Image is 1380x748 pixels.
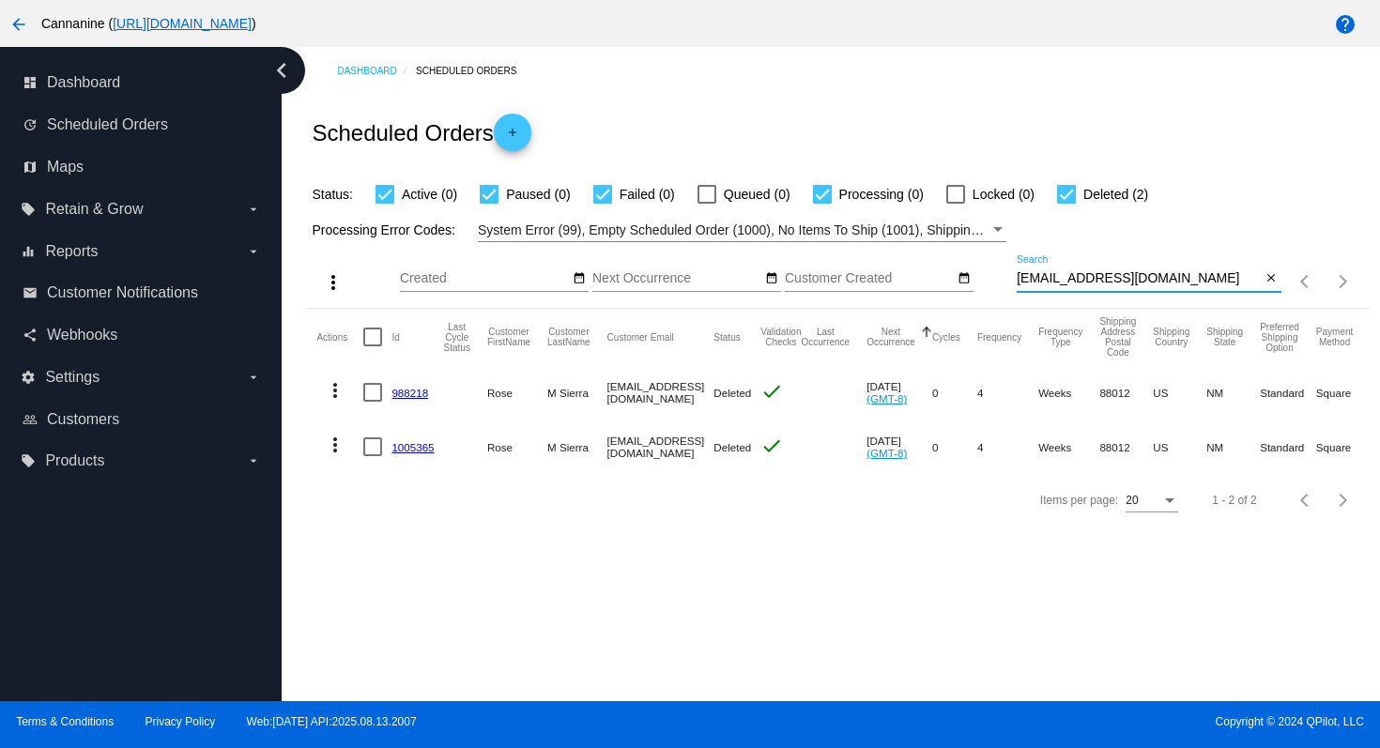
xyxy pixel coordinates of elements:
button: Change sorting for Status [713,331,740,343]
span: Active (0) [402,183,457,206]
button: Next page [1325,263,1362,300]
a: (GMT-8) [866,447,907,459]
a: share Webhooks [23,320,261,350]
mat-cell: Standard [1260,420,1316,474]
a: Privacy Policy [146,715,216,728]
button: Change sorting for PaymentMethod.Type [1316,327,1353,347]
mat-icon: check [760,380,783,403]
button: Change sorting for CustomerLastName [547,327,590,347]
button: Next page [1325,481,1362,519]
span: Settings [45,369,100,386]
span: Copyright © 2024 QPilot, LLC [706,715,1364,728]
span: Paused (0) [506,183,570,206]
mat-cell: Weeks [1038,365,1099,420]
mat-icon: add [501,126,524,148]
button: Change sorting for CustomerEmail [607,331,674,343]
button: Change sorting for LastProcessingCycleId [444,322,470,353]
mat-icon: check [760,435,783,457]
i: arrow_drop_down [246,244,261,259]
span: Products [45,452,104,469]
mat-cell: [DATE] [866,365,932,420]
mat-cell: 88012 [1099,365,1153,420]
a: Dashboard [337,56,416,85]
i: people_outline [23,412,38,427]
mat-cell: M Sierra [547,365,607,420]
i: chevron_left [267,55,297,85]
mat-cell: 4 [977,420,1038,474]
span: Deleted [713,387,751,399]
a: Scheduled Orders [416,56,533,85]
mat-header-cell: Validation Checks [760,309,801,365]
a: [URL][DOMAIN_NAME] [113,16,252,31]
a: Terms & Conditions [16,715,114,728]
mat-icon: more_vert [324,379,346,402]
mat-header-cell: Actions [316,309,363,365]
i: email [23,285,38,300]
mat-cell: Rose [487,365,547,420]
mat-cell: [EMAIL_ADDRESS][DOMAIN_NAME] [607,365,714,420]
i: arrow_drop_down [246,453,261,468]
button: Previous page [1287,263,1325,300]
button: Change sorting for Cycles [932,331,960,343]
span: Locked (0) [973,183,1035,206]
i: settings [21,370,36,385]
span: Dashboard [47,74,120,91]
button: Change sorting for Id [391,331,399,343]
a: update Scheduled Orders [23,110,261,140]
a: dashboard Dashboard [23,68,261,98]
i: share [23,328,38,343]
i: arrow_drop_down [246,202,261,217]
mat-icon: date_range [765,271,778,286]
span: Deleted (2) [1083,183,1148,206]
div: 1 - 2 of 2 [1212,494,1256,507]
span: Customers [47,411,119,428]
mat-cell: Weeks [1038,420,1099,474]
i: update [23,117,38,132]
mat-select: Items per page: [1126,495,1178,508]
button: Change sorting for ShippingState [1206,327,1243,347]
i: arrow_drop_down [246,370,261,385]
mat-cell: Square [1316,365,1370,420]
a: map Maps [23,152,261,182]
mat-icon: help [1334,13,1357,36]
span: Maps [47,159,84,176]
button: Change sorting for NextOccurrenceUtc [866,327,915,347]
mat-cell: US [1153,420,1206,474]
span: Processing (0) [839,183,924,206]
a: Web:[DATE] API:2025.08.13.2007 [247,715,417,728]
input: Next Occurrence [592,271,761,286]
button: Change sorting for Frequency [977,331,1021,343]
mat-cell: Rose [487,420,547,474]
span: Customer Notifications [47,284,198,301]
a: 988218 [391,387,428,399]
mat-icon: close [1265,271,1278,286]
input: Search [1017,271,1262,286]
button: Change sorting for ShippingPostcode [1099,316,1136,358]
mat-cell: 88012 [1099,420,1153,474]
mat-cell: 0 [932,420,977,474]
i: local_offer [21,202,36,217]
button: Change sorting for PreferredShippingOption [1260,322,1299,353]
a: (GMT-8) [866,392,907,405]
mat-select: Filter by Processing Error Codes [478,219,1006,242]
button: Previous page [1287,481,1325,519]
mat-cell: [DATE] [866,420,932,474]
i: local_offer [21,453,36,468]
mat-cell: M Sierra [547,420,607,474]
span: Queued (0) [724,183,790,206]
i: dashboard [23,75,38,90]
a: 1005365 [391,441,434,453]
span: Reports [45,243,98,260]
i: equalizer [21,244,36,259]
mat-icon: date_range [573,271,586,286]
span: Scheduled Orders [47,116,168,133]
span: Retain & Grow [45,201,143,218]
span: Processing Error Codes: [312,222,455,237]
mat-cell: [EMAIL_ADDRESS][DOMAIN_NAME] [607,420,714,474]
div: Items per page: [1040,494,1118,507]
mat-icon: more_vert [324,434,346,456]
a: email Customer Notifications [23,278,261,308]
mat-cell: 4 [977,365,1038,420]
mat-cell: US [1153,365,1206,420]
button: Clear [1262,269,1281,289]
